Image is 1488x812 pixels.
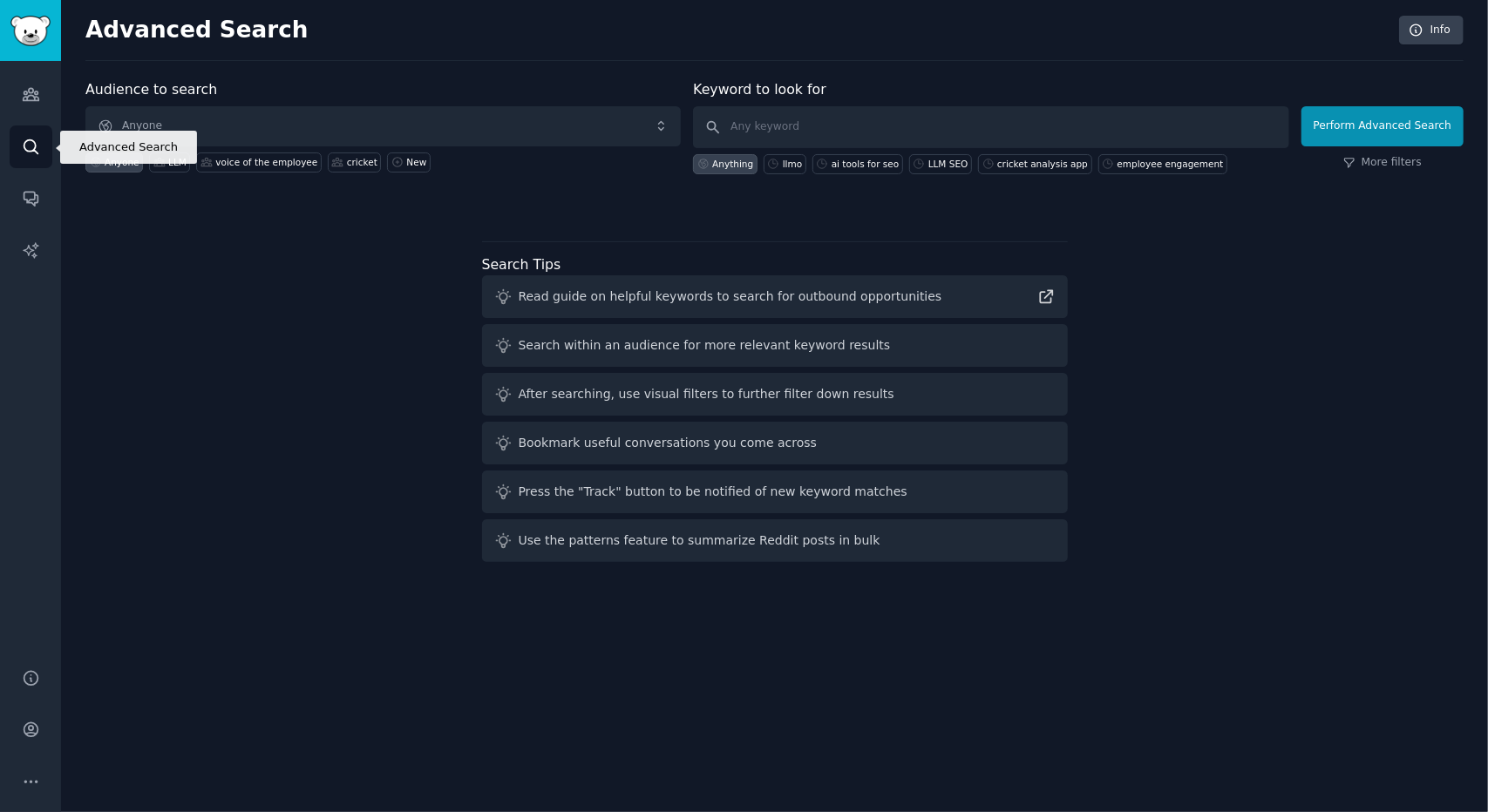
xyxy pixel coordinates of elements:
[519,434,818,452] div: Bookmark useful conversations you come across
[85,17,1389,44] h2: Advanced Search
[1343,155,1422,171] a: More filters
[783,158,803,170] div: llmo
[519,483,907,501] div: Press the "Track" button to be notified of new keyword matches
[519,288,942,306] div: Read guide on helpful keywords to search for outbound opportunities
[1301,106,1464,146] button: Perform Advanced Search
[832,158,900,170] div: ai tools for seo
[406,156,426,168] div: New
[482,256,561,273] label: Search Tips
[85,81,217,98] label: Audience to search
[928,158,968,170] div: LLM SEO
[693,81,826,98] label: Keyword to look for
[347,156,377,168] div: cricket
[105,156,139,168] div: Anyone
[168,156,187,168] div: LLM
[519,336,891,355] div: Search within an audience for more relevant keyword results
[10,16,51,46] img: GummySearch logo
[712,158,753,170] div: Anything
[1118,158,1224,170] div: employee engagement
[387,152,430,173] a: New
[1399,16,1464,45] a: Info
[997,158,1088,170] div: cricket analysis app
[519,385,894,403] div: After searching, use visual filters to further filter down results
[519,531,880,550] div: Use the patterns feature to summarize Reddit posts in bulk
[215,156,317,168] div: voice of the employee
[693,106,1288,148] input: Any keyword
[85,106,681,146] button: Anyone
